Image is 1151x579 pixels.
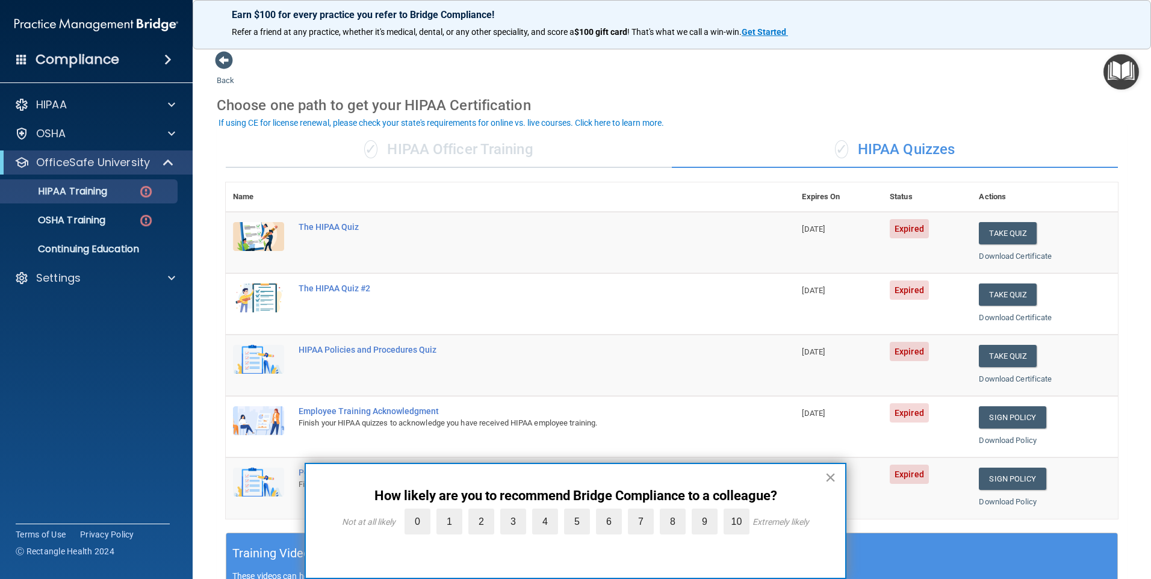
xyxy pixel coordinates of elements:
[500,509,526,534] label: 3
[564,509,590,534] label: 5
[979,406,1046,429] a: Sign Policy
[364,140,377,158] span: ✓
[890,403,929,423] span: Expired
[574,27,627,37] strong: $100 gift card
[299,416,734,430] div: Finish your HIPAA quizzes to acknowledge you have received HIPAA employee training.
[802,286,825,295] span: [DATE]
[138,213,154,228] img: danger-circle.6113f641.png
[795,182,883,212] th: Expires On
[979,222,1037,244] button: Take Quiz
[80,528,134,540] a: Privacy Policy
[36,126,66,141] p: OSHA
[979,313,1052,322] a: Download Certificate
[299,468,734,477] div: Policies Acknowledgment
[232,27,574,37] span: Refer a friend at any practice, whether it's medical, dental, or any other speciality, and score a
[226,182,291,212] th: Name
[627,27,742,37] span: ! That's what we call a win-win.
[405,509,430,534] label: 0
[436,509,462,534] label: 1
[825,468,836,487] button: Close
[217,88,1127,123] div: Choose one path to get your HIPAA Certification
[16,528,66,540] a: Terms of Use
[8,243,172,255] p: Continuing Education
[138,184,154,199] img: danger-circle.6113f641.png
[979,283,1037,306] button: Take Quiz
[692,509,718,534] label: 9
[979,374,1052,383] a: Download Certificate
[468,509,494,534] label: 2
[36,155,150,170] p: OfficeSafe University
[628,509,654,534] label: 7
[342,517,396,527] div: Not at all likely
[16,545,114,557] span: Ⓒ Rectangle Health 2024
[36,271,81,285] p: Settings
[890,465,929,484] span: Expired
[979,468,1046,490] a: Sign Policy
[752,517,809,527] div: Extremely likely
[979,497,1037,506] a: Download Policy
[972,182,1118,212] th: Actions
[596,509,622,534] label: 6
[883,182,972,212] th: Status
[217,61,234,85] a: Back
[979,252,1052,261] a: Download Certificate
[299,345,734,355] div: HIPAA Policies and Procedures Quiz
[330,488,821,504] p: How likely are you to recommend Bridge Compliance to a colleague?
[14,13,178,37] img: PMB logo
[979,436,1037,445] a: Download Policy
[802,409,825,418] span: [DATE]
[672,132,1118,168] div: HIPAA Quizzes
[660,509,686,534] label: 8
[802,347,825,356] span: [DATE]
[802,224,825,234] span: [DATE]
[890,280,929,300] span: Expired
[1103,54,1139,90] button: Open Resource Center
[299,406,734,416] div: Employee Training Acknowledgment
[219,119,664,127] div: If using CE for license renewal, please check your state's requirements for online vs. live cours...
[36,51,119,68] h4: Compliance
[299,222,734,232] div: The HIPAA Quiz
[742,27,786,37] strong: Get Started
[36,98,67,112] p: HIPAA
[890,219,929,238] span: Expired
[226,132,672,168] div: HIPAA Officer Training
[232,9,1112,20] p: Earn $100 for every practice you refer to Bridge Compliance!
[724,509,749,534] label: 10
[532,509,558,534] label: 4
[979,345,1037,367] button: Take Quiz
[299,283,734,293] div: The HIPAA Quiz #2
[8,214,105,226] p: OSHA Training
[299,477,734,492] div: Finish your HIPAA quizzes to acknowledge you have received your organization’s HIPAA policies.
[8,185,107,197] p: HIPAA Training
[217,117,666,129] button: If using CE for license renewal, please check your state's requirements for online vs. live cours...
[835,140,848,158] span: ✓
[890,342,929,361] span: Expired
[232,543,317,564] h5: Training Videos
